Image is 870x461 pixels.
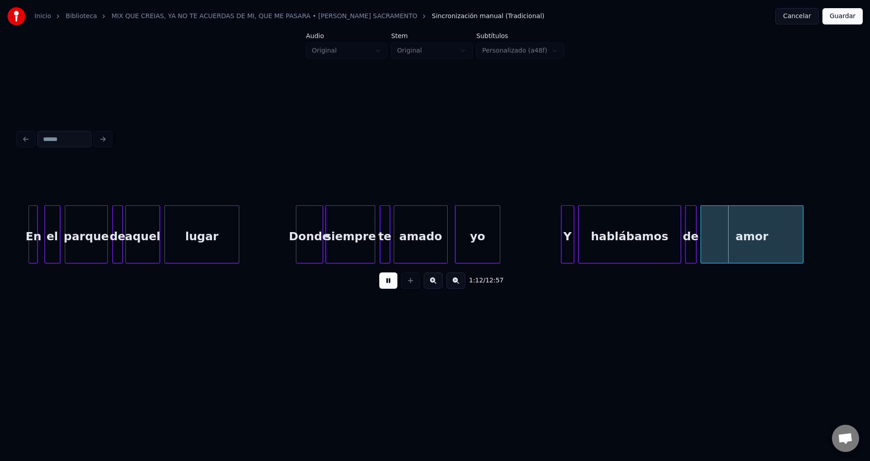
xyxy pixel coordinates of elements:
[34,12,544,21] nav: breadcrumb
[775,8,819,24] button: Cancelar
[34,12,51,21] a: Inicio
[66,12,97,21] a: Biblioteca
[306,33,387,39] label: Audio
[469,276,491,285] div: /
[391,33,473,39] label: Stem
[832,425,859,452] a: Chat abierto
[432,12,544,21] span: Sincronización manual (Tradicional)
[469,276,483,285] span: 1:12
[485,276,503,285] span: 12:57
[476,33,564,39] label: Subtítulos
[7,7,25,25] img: youka
[111,12,417,21] a: MIX QUE CREIAS, YA NO TE ACUERDAS DE MI, QUE ME PASARA • [PERSON_NAME] SACRAMENTO
[822,8,863,24] button: Guardar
